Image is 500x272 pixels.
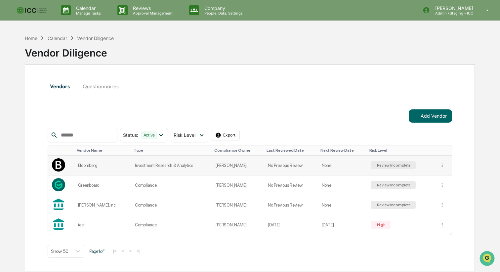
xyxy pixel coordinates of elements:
[7,84,17,94] img: Jack Rasmussen
[199,11,246,16] p: People, Data, Settings
[318,195,367,215] td: None
[7,136,12,141] div: 🖐️
[48,35,67,41] div: Calendar
[59,90,72,95] span: [DATE]
[212,195,264,215] td: [PERSON_NAME]
[14,51,26,62] img: 4531339965365_218c74b014194aa58b9b_72.jpg
[59,108,72,113] span: [DATE]
[320,148,364,153] div: Toggle SortBy
[45,133,85,144] a: 🗄️Attestations
[48,78,77,94] button: Vendors
[66,164,80,169] span: Pylon
[131,215,212,235] td: Compliance
[111,248,118,254] button: |<
[128,11,176,16] p: Approval Management
[47,164,80,169] a: Powered byPylon
[78,183,127,188] div: Greenboard
[131,175,212,195] td: Compliance
[103,72,120,80] button: See all
[376,183,411,187] div: Review Incomplete
[78,163,127,168] div: Bloomberg
[53,148,71,153] div: Toggle SortBy
[78,203,127,208] div: [PERSON_NAME], Inc.
[369,148,433,153] div: Toggle SortBy
[128,5,176,11] p: Reviews
[376,163,411,168] div: Review Incomplete
[409,109,452,123] button: Add Vendor
[264,215,318,235] td: [DATE]
[127,248,134,254] button: >
[77,148,128,153] div: Toggle SortBy
[89,249,106,254] span: Page 1 of 1
[71,5,104,11] p: Calendar
[131,156,212,175] td: Investment Research & Analytics
[199,5,246,11] p: Company
[13,90,19,96] img: 1746055101610-c473b297-6a78-478c-a979-82029cc54cd1
[71,11,104,16] p: Manage Tasks
[264,156,318,175] td: No Previous Review
[131,195,212,215] td: Compliance
[211,130,240,140] button: Export
[52,158,65,172] img: Vendor Logo
[430,5,477,11] p: [PERSON_NAME]
[7,14,120,24] p: How can we help?
[30,51,108,57] div: Start new chat
[214,148,261,153] div: Toggle SortBy
[77,35,114,41] div: Vendor Diligence
[318,175,367,195] td: None
[134,148,209,153] div: Toggle SortBy
[13,148,42,154] span: Data Lookup
[77,78,124,94] button: Questionnaires
[441,148,449,153] div: Toggle SortBy
[212,156,264,175] td: [PERSON_NAME]
[479,250,497,268] iframe: Open customer support
[4,133,45,144] a: 🖐️Preclearance
[55,108,57,113] span: •
[112,53,120,60] button: Start new chat
[135,248,142,254] button: >|
[16,6,48,15] img: logo
[30,57,91,62] div: We're available if you need us!
[318,215,367,235] td: [DATE]
[141,131,158,139] div: Active
[7,101,17,112] img: Steven Moralez
[55,135,82,142] span: Attestations
[52,178,65,191] img: Vendor Logo
[21,90,54,95] span: [PERSON_NAME]
[376,222,386,227] div: High
[376,203,411,207] div: Review Incomplete
[212,215,264,235] td: [PERSON_NAME]
[120,248,126,254] button: <
[21,108,54,113] span: [PERSON_NAME]
[430,11,477,16] p: Admin • Staging - ICC
[7,148,12,154] div: 🔎
[267,148,315,153] div: Toggle SortBy
[48,136,53,141] div: 🗄️
[7,73,44,79] div: Past conversations
[318,156,367,175] td: None
[48,78,452,94] div: secondary tabs example
[25,35,37,41] div: Home
[25,42,475,59] div: Vendor Diligence
[123,132,138,138] span: Status :
[78,222,127,227] div: test
[264,175,318,195] td: No Previous Review
[4,145,44,157] a: 🔎Data Lookup
[55,90,57,95] span: •
[13,135,43,142] span: Preclearance
[174,132,195,138] span: Risk Level
[264,195,318,215] td: No Previous Review
[7,51,19,62] img: 1746055101610-c473b297-6a78-478c-a979-82029cc54cd1
[212,175,264,195] td: [PERSON_NAME]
